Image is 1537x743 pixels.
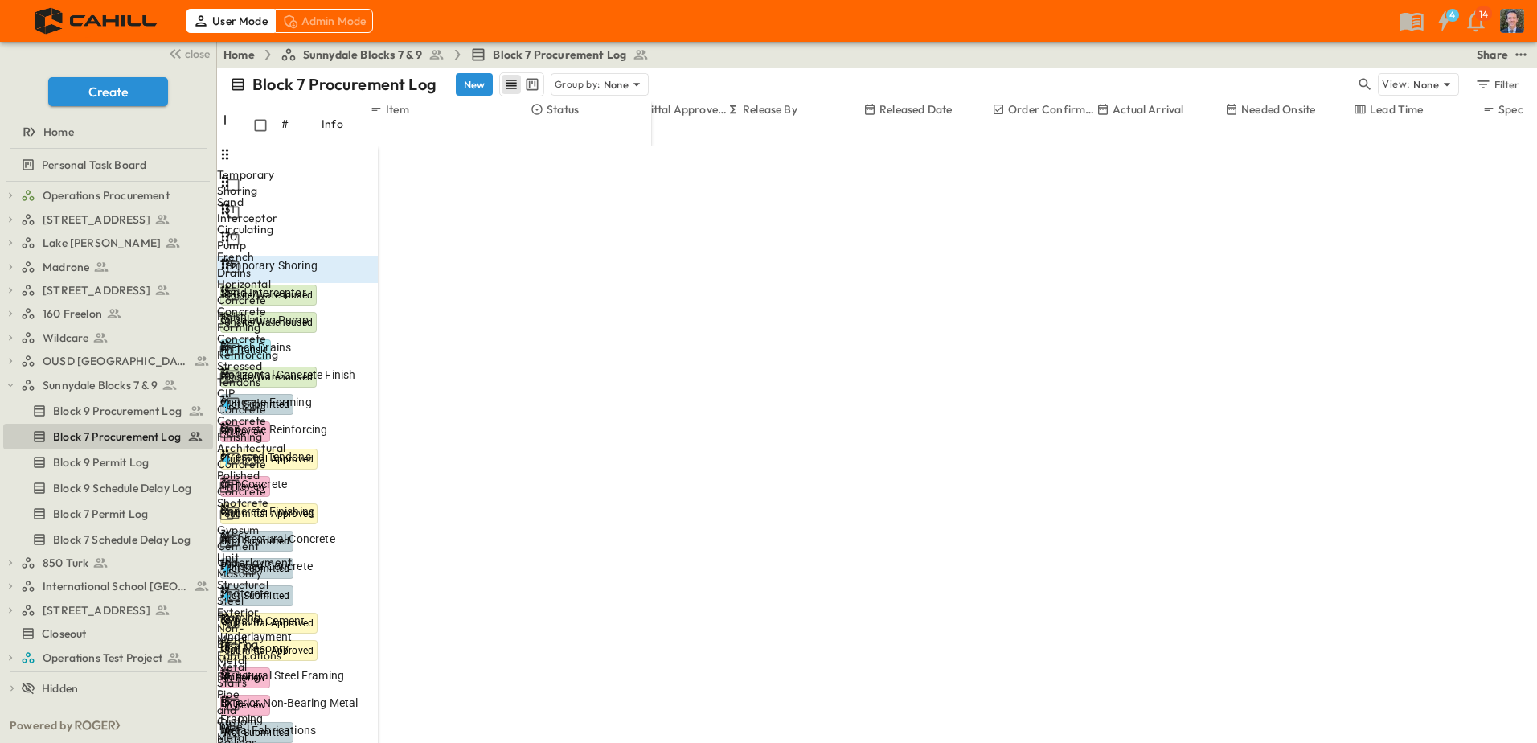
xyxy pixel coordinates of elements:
[220,558,313,574] span: Polished Concrete
[43,124,74,140] span: Home
[217,303,249,335] div: Concrete Forming
[220,285,306,301] span: Sand Interceptor
[3,277,213,303] div: test
[3,398,213,424] div: test
[303,47,423,63] span: Sunnydale Blocks 7 & 9
[43,235,161,251] span: Lake [PERSON_NAME]
[3,550,213,576] div: test
[3,152,213,178] div: test
[220,667,344,683] span: Structural Steel Framing
[43,602,150,618] span: [STREET_ADDRESS]
[217,166,249,199] div: Temporary Shoring
[3,573,213,599] div: test
[220,449,311,465] span: Stressed Tendons
[3,475,213,501] div: test
[3,207,213,232] div: test
[223,47,658,63] nav: breadcrumbs
[217,604,249,684] div: Exterior Non-Bearing Metal Framing
[522,75,542,94] button: kanban view
[42,626,86,642] span: Closeout
[879,101,952,117] p: Released Date
[3,645,213,671] div: test
[493,47,626,63] span: Block 7 Procurement Log
[43,330,88,346] span: Wildcare
[43,306,102,322] span: 160 Freelon
[217,330,249,363] div: Concrete Reinforcing
[43,650,162,666] span: Operations Test Project
[1113,101,1183,117] p: Actual Arrival
[220,476,287,492] span: CIP Concrete
[3,621,213,647] div: test
[1500,9,1524,33] img: Profile Picture
[217,194,249,226] div: Sand Interceptor
[53,429,181,445] span: Block 7 Procurement Log
[53,403,182,419] span: Block 9 Procurement Log
[386,101,409,117] p: Item
[220,312,309,328] span: Circulating Pump
[217,358,249,390] div: Stressed Tendons
[275,9,374,33] div: Admin Mode
[186,9,275,33] div: User Mode
[19,4,174,38] img: 4f72bfc4efa7236828875bac24094a5ddb05241e32d018417354e964050affa1.png
[217,522,249,570] div: Gypsum Cement Underlayment
[604,76,629,92] p: None
[502,75,521,94] button: row view
[217,495,249,511] div: Shotcrete
[43,259,89,275] span: Madrone
[43,211,150,228] span: [STREET_ADDRESS]
[499,72,544,96] div: table view
[220,695,375,727] span: Exterior Non-Bearing Metal Framing
[1511,45,1531,64] button: test
[220,257,318,273] span: Temporary Shoring
[1498,101,1523,117] p: Spec
[220,613,375,645] span: Gypsum Cement Underlayment
[252,73,437,96] p: Block 7 Procurement Log
[220,367,355,383] span: Horizontal Concrete Finish
[42,157,146,173] span: Personal Task Board
[281,101,322,146] div: #
[43,282,150,298] span: [STREET_ADDRESS]
[3,301,213,326] div: test
[322,101,370,146] div: Info
[220,339,291,355] span: French Drains
[1241,101,1315,117] p: Needed Onsite
[53,454,149,470] span: Block 9 Permit Log
[220,503,315,519] span: Concrete Finishing
[53,506,148,522] span: Block 7 Permit Log
[53,480,191,496] span: Block 9 Schedule Delay Log
[43,555,88,571] span: 850 Turk
[3,372,213,398] div: test
[3,527,213,552] div: test
[1477,47,1508,63] div: Share
[622,101,727,117] p: Submittal Approved?
[555,76,600,92] p: Group by:
[223,47,255,63] a: Home
[43,353,190,369] span: OUSD [GEOGRAPHIC_DATA]
[1008,101,1096,117] p: Order Confirmed?
[220,421,327,437] span: Concrete Reinforcing
[43,578,190,594] span: International School San Francisco
[1449,9,1455,22] h6: 4
[220,531,335,547] span: Architectural Concrete
[43,377,158,393] span: Sunnydale Blocks 7 & 9
[185,46,210,62] span: close
[547,101,579,117] p: Status
[220,722,316,738] span: Metal Fabrications
[43,187,170,203] span: Operations Procurement
[53,532,191,548] span: Block 7 Schedule Delay Log
[3,183,213,208] div: test
[743,101,797,117] p: Release By
[217,221,249,253] div: Circulating Pump
[3,597,213,623] div: test
[3,449,213,475] div: test
[42,680,78,696] span: Hidden
[1413,76,1439,92] p: None
[3,424,213,449] div: test
[220,640,289,656] span: Unit Masonry
[217,440,249,472] div: Architectural Concrete
[3,230,213,256] div: test
[3,348,213,374] div: test
[3,254,213,280] div: test
[3,501,213,527] div: test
